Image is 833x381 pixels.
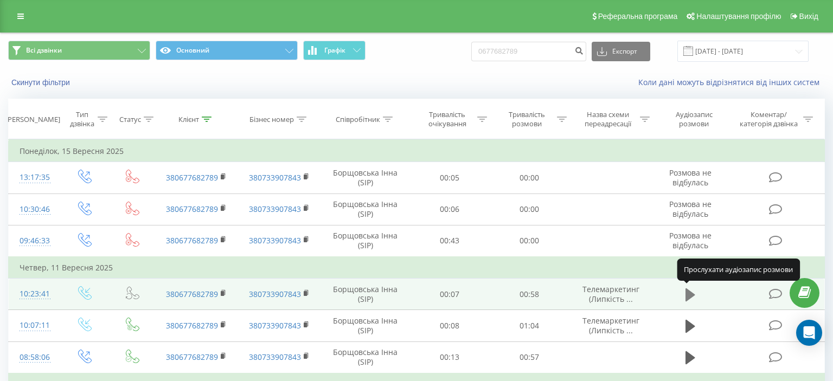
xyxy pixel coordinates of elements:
td: Борщовська Інна (SIP) [321,193,410,225]
a: 380677682789 [166,289,218,299]
div: Бізнес номер [249,115,294,124]
td: 00:05 [410,162,490,193]
div: Прослухати аудіозапис розмови [677,259,800,280]
td: Борщовська Інна (SIP) [321,279,410,310]
div: Open Intercom Messenger [796,320,822,346]
a: 380733907843 [249,352,301,362]
div: Аудіозапис розмови [662,110,726,128]
div: 10:07:11 [20,315,49,336]
div: Статус [119,115,141,124]
a: 380677682789 [166,172,218,183]
a: 380733907843 [249,204,301,214]
td: 00:08 [410,310,490,341]
td: 00:58 [490,279,569,310]
td: 00:00 [490,193,569,225]
td: Четвер, 11 Вересня 2025 [9,257,825,279]
div: 10:23:41 [20,283,49,305]
div: 09:46:33 [20,230,49,251]
div: Коментар/категорія дзвінка [737,110,800,128]
div: 08:58:06 [20,347,49,368]
a: 380733907843 [249,172,301,183]
td: Борщовська Інна (SIP) [321,225,410,257]
td: 00:57 [490,341,569,373]
td: Борщовська Інна (SIP) [321,310,410,341]
td: Борщовська Інна (SIP) [321,341,410,373]
span: Розмова не відбулась [669,199,712,219]
span: Реферальна програма [598,12,678,21]
td: Понеділок, 15 Вересня 2025 [9,140,825,162]
td: Борщовська Інна (SIP) [321,162,410,193]
button: Основний [156,41,298,60]
a: 380677682789 [166,352,218,362]
td: 00:00 [490,162,569,193]
td: 00:13 [410,341,490,373]
td: 00:43 [410,225,490,257]
a: 380677682789 [166,235,218,246]
div: Співробітник [336,115,380,124]
td: 01:04 [490,310,569,341]
div: Клієнт [178,115,199,124]
input: Пошук за номером [471,42,586,61]
a: 380733907843 [249,235,301,246]
a: 380733907843 [249,289,301,299]
td: 00:07 [410,279,490,310]
td: 00:00 [490,225,569,257]
span: Вихід [799,12,818,21]
div: [PERSON_NAME] [5,115,60,124]
span: Телемаркетинг (Липкість ... [582,284,639,304]
div: Тривалість розмови [499,110,554,128]
button: Графік [303,41,366,60]
a: 380677682789 [166,204,218,214]
span: Розмова не відбулась [669,167,712,188]
span: Графік [324,47,345,54]
button: Експорт [592,42,650,61]
span: Телемаркетинг (Липкість ... [582,315,639,335]
td: 00:06 [410,193,490,225]
div: 10:30:46 [20,199,49,220]
a: Коли дані можуть відрізнятися вiд інших систем [638,77,825,87]
button: Скинути фільтри [8,78,75,87]
div: Назва схеми переадресації [579,110,637,128]
div: Тривалість очікування [420,110,475,128]
span: Всі дзвінки [26,46,62,55]
a: 380677682789 [166,320,218,331]
a: 380733907843 [249,320,301,331]
span: Розмова не відбулась [669,230,712,250]
div: 13:17:35 [20,167,49,188]
div: Тип дзвінка [69,110,95,128]
button: Всі дзвінки [8,41,150,60]
span: Налаштування профілю [696,12,781,21]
